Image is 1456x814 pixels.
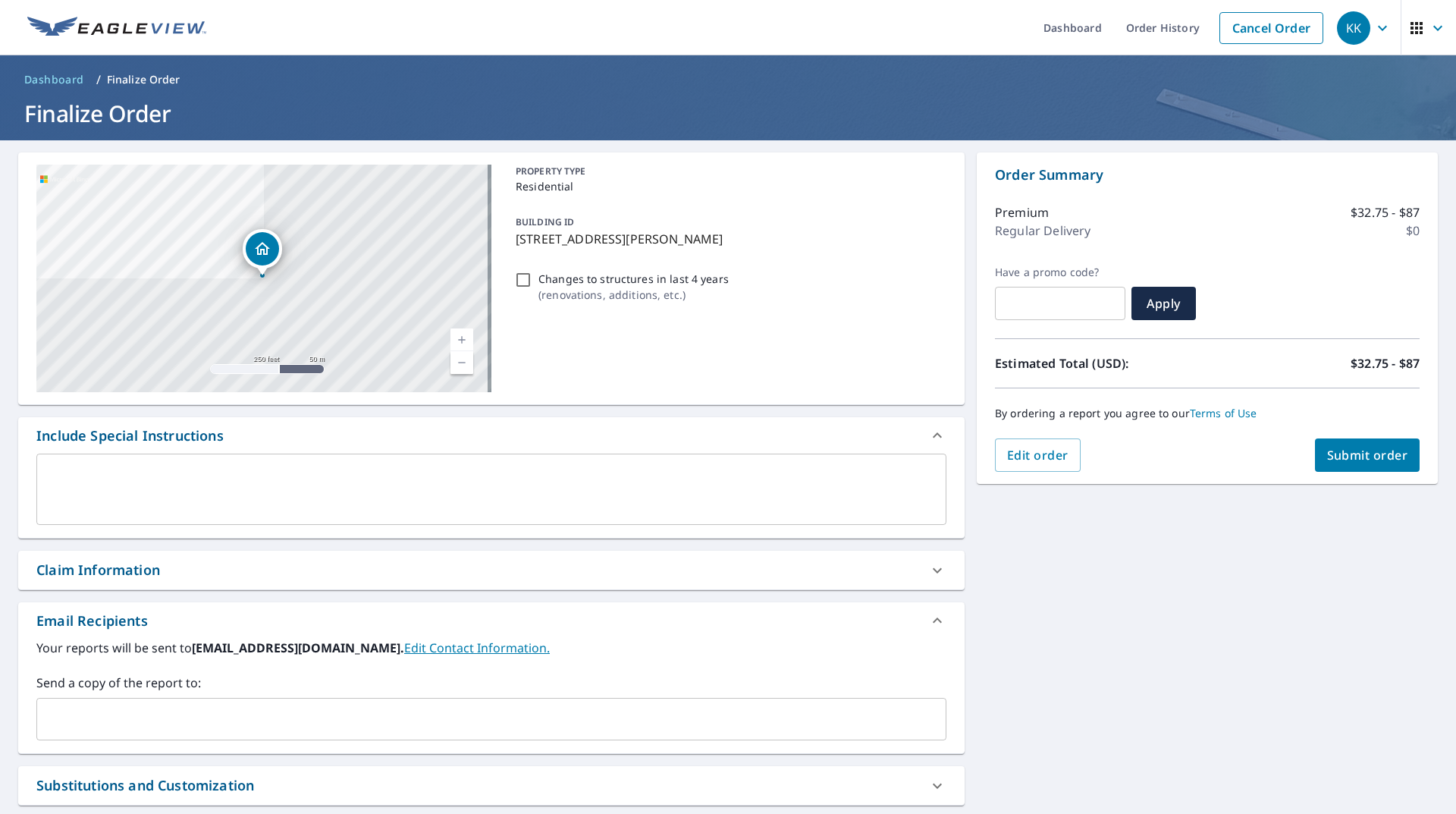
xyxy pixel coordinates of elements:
[1406,222,1420,240] p: $0
[1190,406,1257,420] a: Terms of Use
[36,426,224,446] div: Include Special Instructions
[18,68,1438,92] nav: breadcrumb
[1351,354,1420,372] p: $32.75 - $87
[36,775,254,796] div: Substitutions and Customization
[538,287,729,303] p: ( renovations, additions, etc. )
[516,215,574,228] p: BUILDING ID
[18,551,965,589] div: Claim Information
[27,17,206,39] img: EV Logo
[516,178,940,194] p: Residential
[36,674,946,692] label: Send a copy of the report to:
[107,72,180,87] p: Finalize Order
[995,222,1090,240] p: Regular Delivery
[995,438,1081,472] button: Edit order
[1337,11,1370,45] div: KK
[450,328,473,351] a: Current Level 17, Zoom In
[1327,447,1408,464] span: Submit order
[18,766,965,805] div: Substitutions and Customization
[18,602,965,639] div: Email Recipients
[192,640,404,656] b: [EMAIL_ADDRESS][DOMAIN_NAME].
[404,640,550,656] a: EditContactInfo
[995,407,1420,420] p: By ordering a report you agree to our
[1315,438,1420,472] button: Submit order
[24,72,84,87] span: Dashboard
[36,560,160,580] div: Claim Information
[516,165,940,178] p: PROPERTY TYPE
[1007,447,1068,464] span: Edit order
[1144,295,1184,312] span: Apply
[36,611,148,631] div: Email Recipients
[1351,203,1420,222] p: $32.75 - $87
[18,68,90,92] a: Dashboard
[36,639,946,657] label: Your reports will be sent to
[1131,287,1196,320] button: Apply
[450,351,473,374] a: Current Level 17, Zoom Out
[995,266,1125,279] label: Have a promo code?
[995,354,1207,372] p: Estimated Total (USD):
[995,165,1420,185] p: Order Summary
[538,271,729,287] p: Changes to structures in last 4 years
[516,230,940,248] p: [STREET_ADDRESS][PERSON_NAME]
[18,98,1438,129] h1: Finalize Order
[96,71,101,89] li: /
[18,417,965,454] div: Include Special Instructions
[243,229,282,276] div: Dropped pin, building 1, Residential property, 805 Lawrence Ct Marshall, MN 56258
[1219,12,1323,44] a: Cancel Order
[995,203,1049,222] p: Premium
